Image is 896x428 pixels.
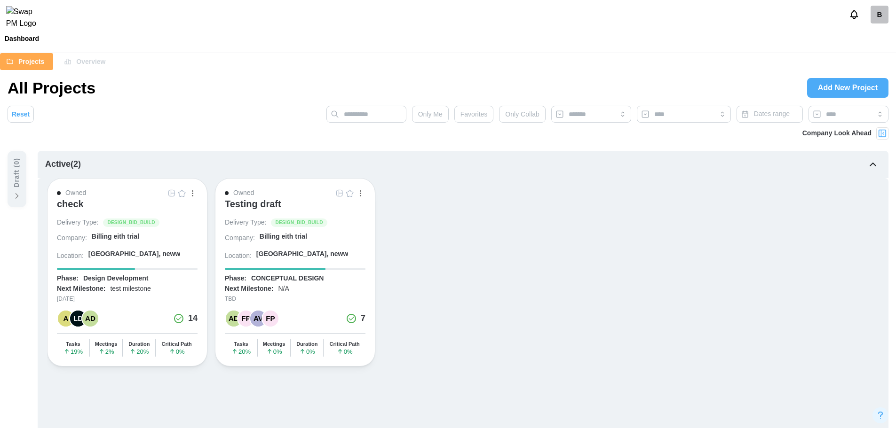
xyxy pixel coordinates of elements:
[878,129,887,138] img: Project Look Ahead Button
[12,106,30,122] span: Reset
[57,198,84,210] div: check
[167,188,177,198] button: Grid Icon
[45,158,81,171] div: Active ( 2 )
[346,189,354,197] img: Empty Star
[83,274,148,283] div: Design Development
[412,106,449,123] button: Only Me
[233,188,254,198] div: Owned
[57,284,105,294] div: Next Milestone:
[361,312,365,325] div: 7
[92,232,139,241] div: Billing eith trial
[57,295,198,303] div: [DATE]
[107,219,155,226] span: DESIGN_BID_BUILD
[225,198,281,210] div: Testing draft
[18,54,44,70] span: Projects
[260,232,365,245] a: Billing eith trial
[225,218,266,227] div: Delivery Type:
[66,341,80,347] div: Tasks
[807,78,888,98] a: Add New Project
[225,251,252,261] div: Location:
[238,311,254,327] div: FP
[266,348,282,355] span: 0 %
[454,106,494,123] button: Favorites
[65,188,86,198] div: Owned
[76,54,105,70] span: Overview
[345,188,355,198] button: Empty Star
[92,232,198,245] a: Billing eith trial
[262,311,278,327] div: FP
[225,284,273,294] div: Next Milestone:
[818,78,878,97] span: Add New Project
[226,311,242,327] div: AD
[225,295,365,303] div: TBD
[82,311,98,327] div: AD
[188,312,198,325] div: 14
[337,348,353,355] span: 0 %
[802,128,872,139] div: Company Look Ahead
[336,189,343,197] img: Grid Icon
[63,348,83,355] span: 19 %
[871,6,888,23] div: B
[98,348,114,355] span: 2 %
[499,106,545,123] button: Only Collab
[256,249,349,259] div: [GEOGRAPHIC_DATA], neww
[234,341,248,347] div: Tasks
[57,233,87,243] div: Company:
[12,158,22,187] div: Draft ( 0 )
[275,219,323,226] span: DESIGN_BID_BUILD
[754,110,790,117] span: Dates range
[460,106,488,122] span: Favorites
[231,348,251,355] span: 20 %
[162,341,192,347] div: Critical Path
[871,6,888,23] a: billingcheck3
[168,189,175,197] img: Grid Icon
[418,106,443,122] span: Only Me
[110,284,151,294] div: test milestone
[296,341,317,347] div: Duration
[330,341,360,347] div: Critical Path
[5,35,39,42] div: Dashboard
[737,106,803,123] button: Dates range
[8,106,34,123] button: Reset
[178,189,186,197] img: Empty Star
[260,232,307,241] div: Billing eith trial
[57,251,84,261] div: Location:
[88,249,181,259] div: [GEOGRAPHIC_DATA], neww
[58,311,74,327] div: A
[225,233,255,243] div: Company:
[6,6,44,30] img: Swap PM Logo
[169,348,185,355] span: 0 %
[8,78,95,98] h1: All Projects
[505,106,539,122] span: Only Collab
[846,7,862,23] button: Notifications
[57,218,98,227] div: Delivery Type:
[250,311,266,327] div: AV
[334,188,345,198] button: Grid Icon
[225,274,246,283] div: Phase:
[128,341,150,347] div: Duration
[251,274,324,283] div: CONCEPTUAL DESIGN
[225,198,365,218] a: Testing draft
[177,188,187,198] button: Empty Star
[95,341,118,347] div: Meetings
[70,311,86,327] div: LD
[263,341,285,347] div: Meetings
[299,348,315,355] span: 0 %
[58,53,114,70] button: Overview
[57,274,79,283] div: Phase:
[57,198,198,218] a: check
[278,284,289,294] div: N/A
[129,348,149,355] span: 20 %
